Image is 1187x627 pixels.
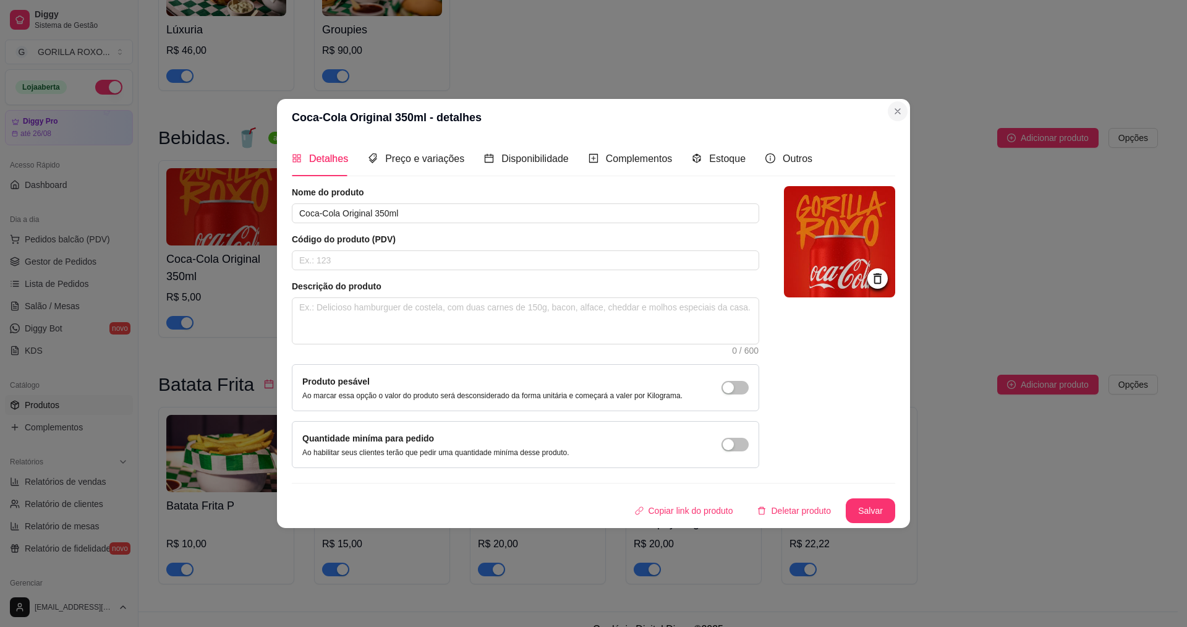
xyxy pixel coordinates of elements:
[765,153,775,163] span: info-circle
[783,153,812,164] span: Outros
[309,153,348,164] span: Detalhes
[589,153,598,163] span: plus-square
[302,433,434,443] label: Quantidade miníma para pedido
[292,203,759,223] input: Ex.: Hamburguer de costela
[292,233,759,245] article: Código do produto (PDV)
[302,391,683,401] p: Ao marcar essa opção o valor do produto será desconsiderado da forma unitária e começará a valer ...
[302,377,370,386] label: Produto pesável
[846,498,895,523] button: Salvar
[302,448,569,458] p: Ao habilitar seus clientes terão que pedir uma quantidade miníma desse produto.
[385,153,464,164] span: Preço e variações
[277,99,910,136] header: Coca-Cola Original 350ml - detalhes
[757,506,766,515] span: delete
[368,153,378,163] span: tags
[292,280,759,292] article: Descrição do produto
[888,101,908,121] button: Close
[292,186,759,198] article: Nome do produto
[484,153,494,163] span: calendar
[606,153,673,164] span: Complementos
[709,153,746,164] span: Estoque
[692,153,702,163] span: code-sandbox
[292,153,302,163] span: appstore
[292,250,759,270] input: Ex.: 123
[784,186,895,297] img: logo da loja
[625,498,743,523] button: Copiar link do produto
[747,498,841,523] button: deleteDeletar produto
[501,153,569,164] span: Disponibilidade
